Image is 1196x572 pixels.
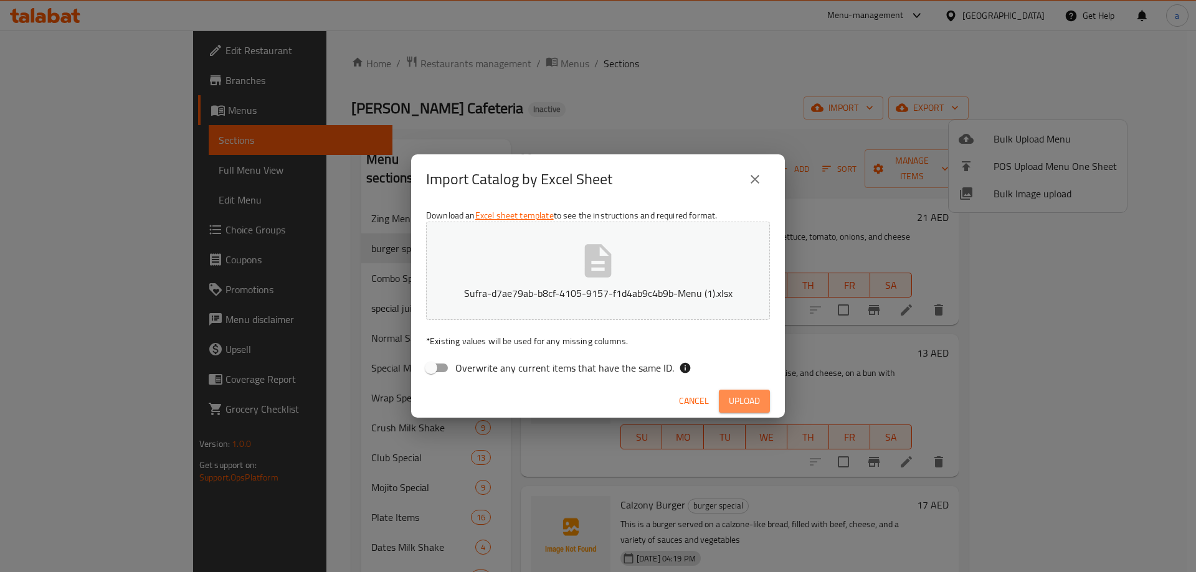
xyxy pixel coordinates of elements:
[679,393,709,409] span: Cancel
[426,335,770,347] p: Existing values will be used for any missing columns.
[411,204,785,385] div: Download an to see the instructions and required format.
[729,393,760,409] span: Upload
[740,164,770,194] button: close
[445,286,751,301] p: Sufra-d7ae79ab-b8cf-4105-9157-f1d4ab9c4b9b-Menu (1).xlsx
[455,360,674,375] span: Overwrite any current items that have the same ID.
[475,207,554,223] a: Excel sheet template
[674,390,714,413] button: Cancel
[426,222,770,320] button: Sufra-d7ae79ab-b8cf-4105-9157-f1d4ab9c4b9b-Menu (1).xlsx
[426,169,612,189] h2: Import Catalog by Excel Sheet
[719,390,770,413] button: Upload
